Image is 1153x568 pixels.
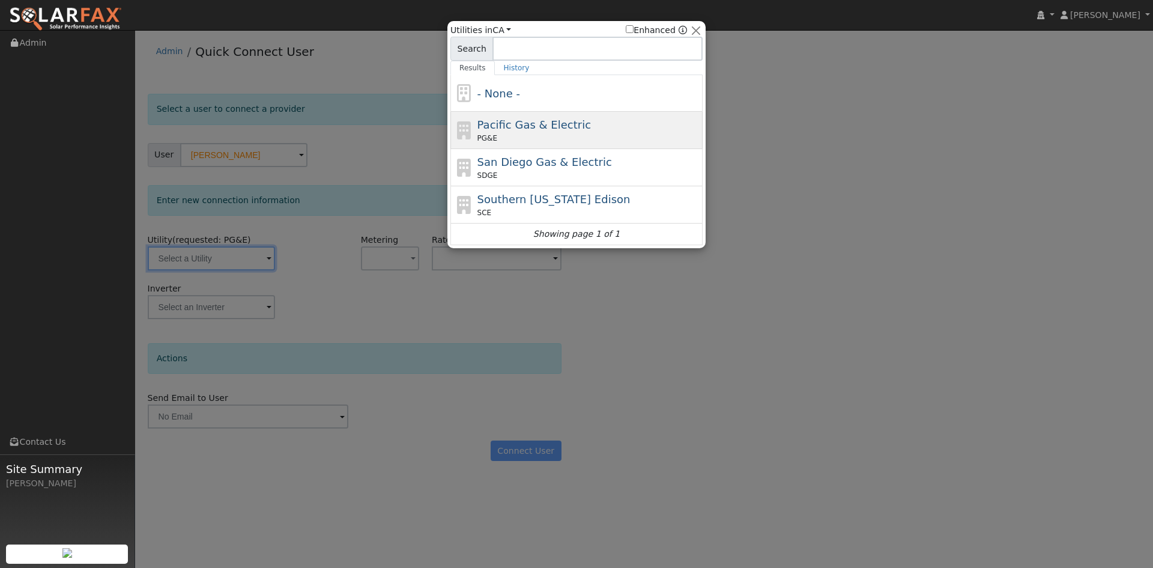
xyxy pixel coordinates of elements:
[495,61,539,75] a: History
[450,61,495,75] a: Results
[477,133,497,144] span: PG&E
[477,193,631,206] span: Southern [US_STATE] Edison
[477,87,520,100] span: - None -
[626,24,676,37] label: Enhanced
[477,207,492,218] span: SCE
[533,228,620,240] i: Showing page 1 of 1
[679,25,687,35] a: Enhanced Providers
[450,24,511,37] span: Utilities in
[9,7,122,32] img: SolarFax
[1070,10,1140,20] span: [PERSON_NAME]
[477,156,612,168] span: San Diego Gas & Electric
[626,25,634,33] input: Enhanced
[626,24,687,37] span: Show enhanced providers
[477,118,591,131] span: Pacific Gas & Electric
[6,461,129,477] span: Site Summary
[62,548,72,558] img: retrieve
[450,37,493,61] span: Search
[492,25,511,35] a: CA
[6,477,129,490] div: [PERSON_NAME]
[477,170,498,181] span: SDGE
